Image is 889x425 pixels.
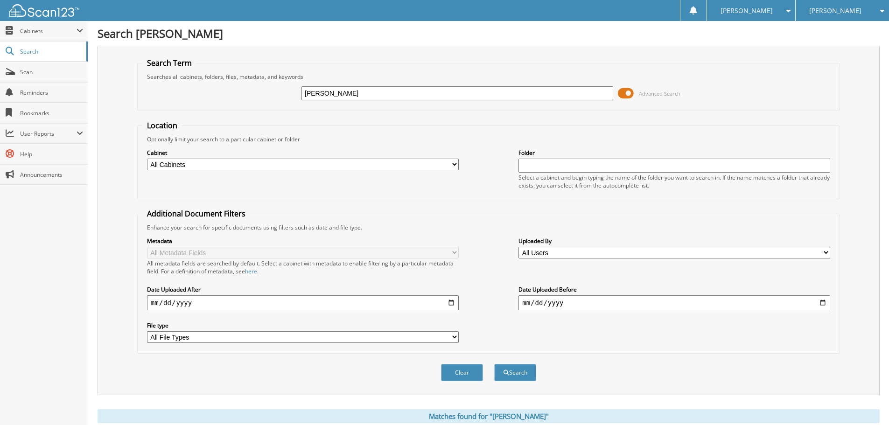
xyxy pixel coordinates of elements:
[518,149,830,157] label: Folder
[639,90,680,97] span: Advanced Search
[20,171,83,179] span: Announcements
[142,58,196,68] legend: Search Term
[142,73,835,81] div: Searches all cabinets, folders, files, metadata, and keywords
[142,135,835,143] div: Optionally limit your search to a particular cabinet or folder
[147,321,459,329] label: File type
[20,68,83,76] span: Scan
[20,150,83,158] span: Help
[20,130,77,138] span: User Reports
[494,364,536,381] button: Search
[518,174,830,189] div: Select a cabinet and begin typing the name of the folder you want to search in. If the name match...
[142,120,182,131] legend: Location
[147,295,459,310] input: start
[147,237,459,245] label: Metadata
[518,286,830,293] label: Date Uploaded Before
[20,27,77,35] span: Cabinets
[142,223,835,231] div: Enhance your search for specific documents using filters such as date and file type.
[20,89,83,97] span: Reminders
[142,209,250,219] legend: Additional Document Filters
[147,286,459,293] label: Date Uploaded After
[809,8,861,14] span: [PERSON_NAME]
[147,149,459,157] label: Cabinet
[721,8,773,14] span: [PERSON_NAME]
[20,48,82,56] span: Search
[98,26,880,41] h1: Search [PERSON_NAME]
[245,267,257,275] a: here
[9,4,79,17] img: scan123-logo-white.svg
[20,109,83,117] span: Bookmarks
[518,295,830,310] input: end
[98,409,880,423] div: Matches found for "[PERSON_NAME]"
[147,259,459,275] div: All metadata fields are searched by default. Select a cabinet with metadata to enable filtering b...
[441,364,483,381] button: Clear
[518,237,830,245] label: Uploaded By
